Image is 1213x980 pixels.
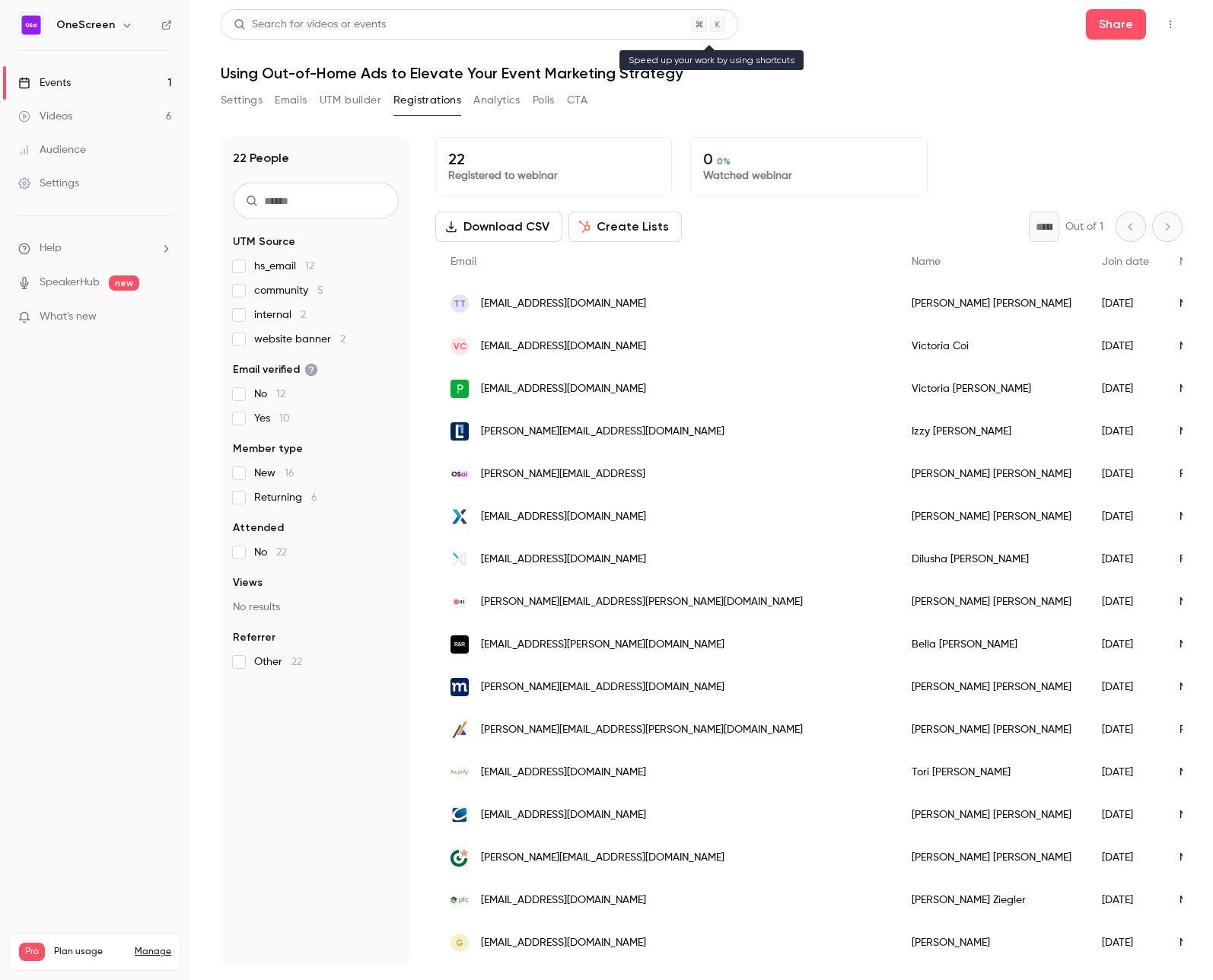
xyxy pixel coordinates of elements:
[40,240,62,256] span: Help
[18,142,86,157] div: Audience
[291,657,302,667] span: 22
[454,339,466,353] span: VC
[481,424,724,440] span: [PERSON_NAME][EMAIL_ADDRESS][DOMAIN_NAME]
[254,466,294,481] span: New
[481,765,646,781] span: [EMAIL_ADDRESS][DOMAIN_NAME]
[233,234,295,250] span: UTM Source
[254,490,317,505] span: Returning
[1087,751,1164,794] div: [DATE]
[896,666,1087,708] div: [PERSON_NAME] [PERSON_NAME]
[450,721,469,739] img: activeinternational.com
[234,17,386,33] div: Search for videos or events
[481,552,646,568] span: [EMAIL_ADDRESS][DOMAIN_NAME]
[18,109,72,124] div: Videos
[450,380,469,398] img: pagerduty.com
[1086,9,1146,40] button: Share
[1065,219,1103,234] p: Out of 1
[896,495,1087,538] div: [PERSON_NAME] [PERSON_NAME]
[896,581,1087,623] div: [PERSON_NAME] [PERSON_NAME]
[896,879,1087,921] div: [PERSON_NAME] Ziegler
[1087,666,1164,708] div: [DATE]
[481,509,646,525] span: [EMAIL_ADDRESS][DOMAIN_NAME]
[233,575,263,590] span: Views
[311,492,317,503] span: 6
[279,413,290,424] span: 10
[896,708,1087,751] div: [PERSON_NAME] [PERSON_NAME]
[481,381,646,397] span: [EMAIL_ADDRESS][DOMAIN_NAME]
[254,545,287,560] span: No
[233,234,399,670] section: facet-groups
[233,520,284,536] span: Attended
[233,441,303,457] span: Member type
[896,282,1087,325] div: [PERSON_NAME] [PERSON_NAME]
[276,389,285,399] span: 12
[1087,538,1164,581] div: [DATE]
[320,88,381,113] button: UTM builder
[1102,256,1149,267] span: Join date
[1087,282,1164,325] div: [DATE]
[896,794,1087,836] div: [PERSON_NAME] [PERSON_NAME]
[481,339,646,355] span: [EMAIL_ADDRESS][DOMAIN_NAME]
[40,275,100,291] a: SpeakerHub
[450,896,469,904] img: ptc.com
[233,149,289,167] h1: 22 People
[450,848,469,867] img: lswmarketing.com
[703,168,914,183] p: Watched webinar
[19,13,43,37] img: OneScreen
[481,935,646,951] span: [EMAIL_ADDRESS][DOMAIN_NAME]
[448,168,659,183] p: Registered to webinar
[568,212,682,242] button: Create Lists
[1087,836,1164,879] div: [DATE]
[221,88,263,113] button: Settings
[450,422,469,441] img: location3.com
[1087,708,1164,751] div: [DATE]
[435,212,562,242] button: Download CSV
[1087,453,1164,495] div: [DATE]
[233,630,275,645] span: Referrer
[481,594,803,610] span: [PERSON_NAME][EMAIL_ADDRESS][PERSON_NAME][DOMAIN_NAME]
[450,465,469,483] img: onescreen.ai
[896,367,1087,410] div: Victoria [PERSON_NAME]
[254,259,314,274] span: hs_email
[912,256,941,267] span: Name
[481,296,646,312] span: [EMAIL_ADDRESS][DOMAIN_NAME]
[450,256,476,267] span: Email
[481,679,724,695] span: [PERSON_NAME][EMAIL_ADDRESS][DOMAIN_NAME]
[1087,410,1164,453] div: [DATE]
[54,946,126,958] span: Plan usage
[481,892,646,908] span: [EMAIL_ADDRESS][DOMAIN_NAME]
[450,806,469,824] img: clearchannel.com
[450,508,469,526] img: flexera.com
[896,453,1087,495] div: [PERSON_NAME] [PERSON_NAME]
[301,310,306,320] span: 2
[896,623,1087,666] div: Bella [PERSON_NAME]
[254,411,290,426] span: Yes
[481,850,724,866] span: [PERSON_NAME][EMAIL_ADDRESS][DOMAIN_NAME]
[18,240,172,256] li: help-dropdown-opener
[481,637,724,653] span: [EMAIL_ADDRESS][PERSON_NAME][DOMAIN_NAME]
[450,678,469,696] img: method.me
[896,538,1087,581] div: Dilusha [PERSON_NAME]
[896,836,1087,879] div: [PERSON_NAME] [PERSON_NAME]
[19,943,45,961] span: Pro
[317,285,323,296] span: 5
[40,309,97,325] span: What's new
[254,307,306,323] span: internal
[896,325,1087,367] div: Victoria Coi
[896,921,1087,964] div: [PERSON_NAME]
[1087,879,1164,921] div: [DATE]
[1087,325,1164,367] div: [DATE]
[18,75,71,91] div: Events
[305,261,314,272] span: 12
[456,936,463,950] span: G
[1087,581,1164,623] div: [DATE]
[276,547,287,558] span: 22
[896,410,1087,453] div: Izzy [PERSON_NAME]
[154,310,172,324] iframe: Noticeable Trigger
[450,550,469,568] img: arcesium.com
[340,334,345,345] span: 2
[703,150,914,168] p: 0
[717,156,731,167] span: 0 %
[275,88,307,113] button: Emails
[254,332,345,347] span: website banner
